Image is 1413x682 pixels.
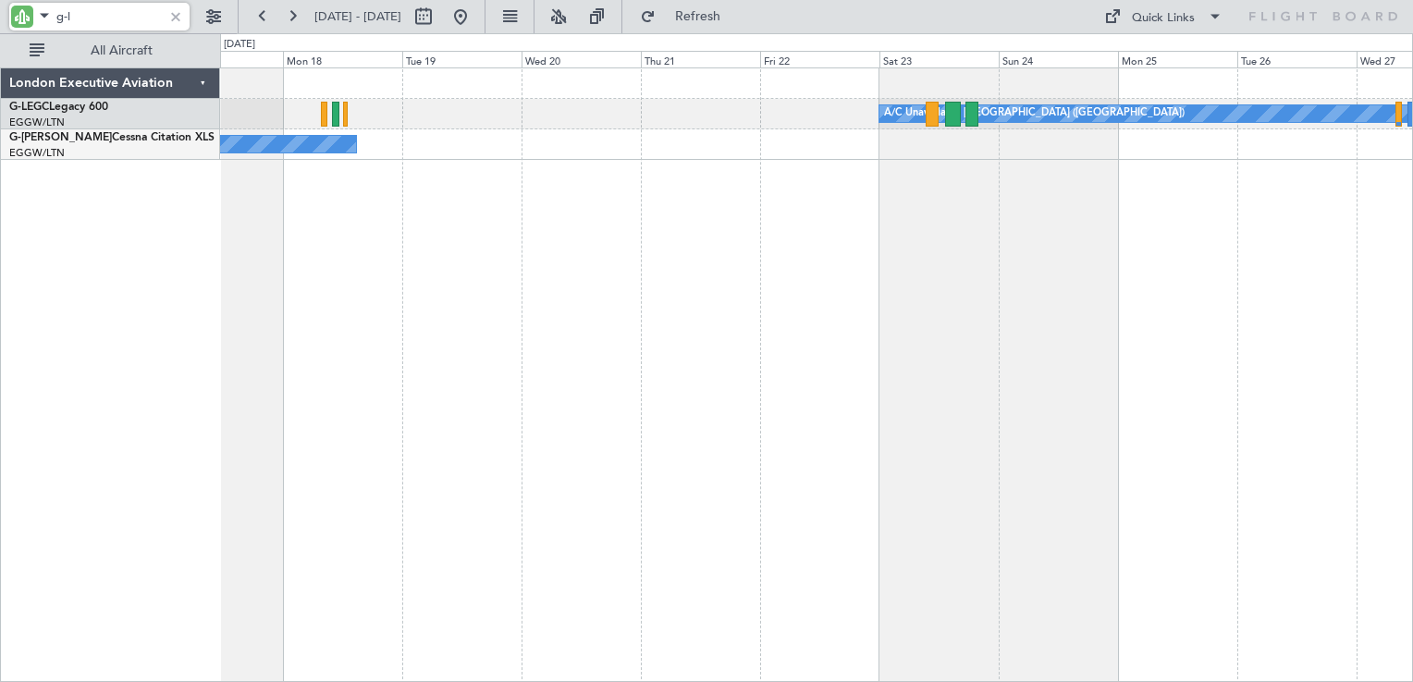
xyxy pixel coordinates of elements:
button: All Aircraft [20,36,201,66]
span: G-LEGC [9,102,49,113]
a: EGGW/LTN [9,116,65,129]
div: Tue 26 [1237,51,1357,67]
div: Mon 25 [1118,51,1237,67]
span: G-[PERSON_NAME] [9,132,112,143]
div: [DATE] [224,37,255,53]
div: Quick Links [1132,9,1195,28]
div: Sun 24 [999,51,1118,67]
div: A/C Unavailable [GEOGRAPHIC_DATA] ([GEOGRAPHIC_DATA]) [884,100,1185,128]
span: Refresh [659,10,737,23]
span: All Aircraft [48,44,195,57]
div: Wed 20 [522,51,641,67]
button: Refresh [632,2,743,31]
div: Tue 19 [402,51,522,67]
a: G-LEGCLegacy 600 [9,102,108,113]
span: [DATE] - [DATE] [314,8,401,25]
a: EGGW/LTN [9,146,65,160]
button: Quick Links [1095,2,1232,31]
a: G-[PERSON_NAME]Cessna Citation XLS [9,132,215,143]
input: A/C (Reg. or Type) [56,3,163,30]
div: Fri 22 [760,51,879,67]
div: Sat 23 [879,51,999,67]
div: Mon 18 [283,51,402,67]
div: Sun 17 [164,51,283,67]
div: Thu 21 [641,51,760,67]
